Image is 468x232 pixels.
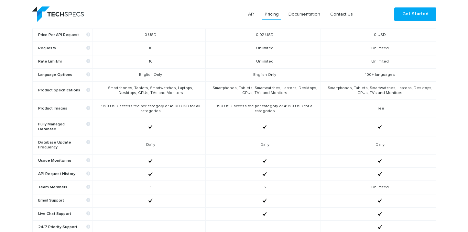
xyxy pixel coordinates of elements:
td: Daily [93,136,205,154]
td: 990 USD access fee per category or 4990 USD for all categories [93,100,205,118]
td: Daily [321,136,436,154]
td: 1 [93,181,205,194]
td: English Only [205,68,321,82]
td: 0 USD [93,29,205,42]
td: Unlimited [321,181,436,194]
td: 5 [205,181,321,194]
b: Rate Limit/hr [38,59,90,64]
b: 24/7 Priority Support [38,225,90,230]
a: API [245,8,257,20]
td: Smartphones, Tablets, Smartwatches, Laptops, Desktops, GPUs, TVs and Monitors [205,82,321,100]
td: 100+ languages [321,68,436,82]
b: Database Update Frequency [38,140,90,150]
b: Product Images [38,106,90,111]
b: Language Options [38,73,90,77]
b: Team Members [38,185,90,190]
b: Product Specifications [38,88,90,93]
b: Fully Managed Database [38,122,90,132]
td: 10 [93,42,205,55]
td: Unlimited [205,55,321,68]
img: logo [32,6,84,22]
td: 10 [93,55,205,68]
a: Get Started [394,7,436,21]
td: Smartphones, Tablets, Smartwatches, Laptops, Desktops, GPUs, TVs and Monitors [321,82,436,100]
td: Smartphones, Tablets, Smartwatches, Laptops, Desktops, GPUs, TVs and Monitors [93,82,205,100]
td: Daily [205,136,321,154]
td: Free [321,100,436,118]
td: 990 USD access fee per category or 4990 USD for all categories [205,100,321,118]
b: Price Per API Request [38,33,90,38]
td: 0.02 USD [205,29,321,42]
td: Unlimited [205,42,321,55]
td: Unlimited [321,55,436,68]
td: Unlimited [321,42,436,55]
b: Email Support [38,198,90,203]
b: Requests [38,46,90,51]
a: Pricing [262,8,281,20]
a: Documentation [286,8,323,20]
td: 0 USD [321,29,436,42]
td: English Only [93,68,205,82]
b: API Request History [38,172,90,177]
b: Live Chat Support [38,212,90,216]
a: Contact Us [328,8,355,20]
b: Usage Monitoring [38,158,90,163]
